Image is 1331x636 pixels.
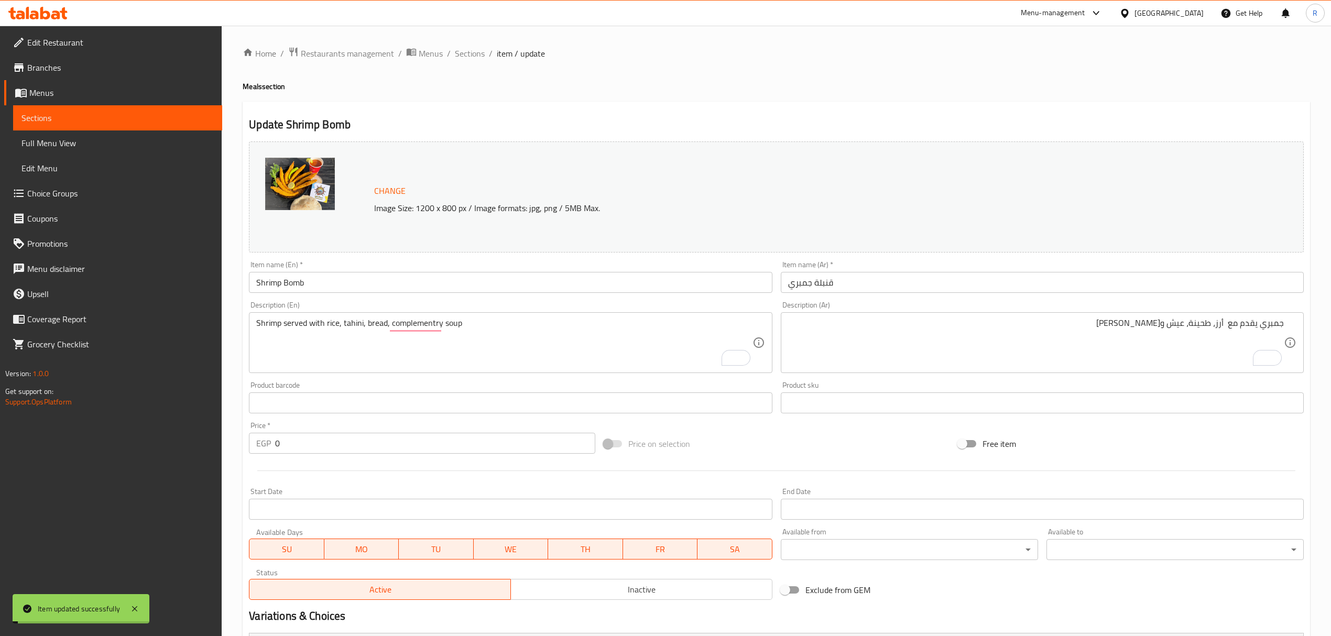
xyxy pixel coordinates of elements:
span: Edit Restaurant [27,36,214,49]
span: Inactive [515,582,768,597]
span: SA [702,542,768,557]
span: Coverage Report [27,313,214,325]
a: Coupons [4,206,222,231]
textarea: To enrich screen reader interactions, please activate Accessibility in Grammarly extension settings [256,318,752,368]
span: SU [254,542,320,557]
span: Branches [27,61,214,74]
div: [GEOGRAPHIC_DATA] [1134,7,1204,19]
button: TH [548,539,623,560]
span: MO [329,542,395,557]
span: Grocery Checklist [27,338,214,350]
span: Free item [983,437,1016,450]
div: ​ [781,539,1038,560]
input: Enter name En [249,272,772,293]
span: Promotions [27,237,214,250]
span: TH [552,542,619,557]
a: Choice Groups [4,181,222,206]
a: Promotions [4,231,222,256]
span: Version: [5,367,31,380]
span: Active [254,582,507,597]
button: Change [370,180,410,202]
span: Menus [29,86,214,99]
h2: Variations & Choices [249,608,1304,624]
span: Get support on: [5,385,53,398]
span: Choice Groups [27,187,214,200]
h2: Update Shrimp Bomb [249,117,1304,133]
button: SU [249,539,324,560]
a: Grocery Checklist [4,332,222,357]
span: Menus [419,47,443,60]
textarea: To enrich screen reader interactions, please activate Accessibility in Grammarly extension settings [788,318,1284,368]
div: ​ [1046,539,1304,560]
input: Please enter product barcode [249,392,772,413]
nav: breadcrumb [243,47,1310,60]
a: Edit Restaurant [4,30,222,55]
span: 1.0.0 [32,367,49,380]
span: WE [478,542,544,557]
span: Edit Menu [21,162,214,174]
span: Exclude from GEM [805,584,870,596]
a: Menus [4,80,222,105]
p: Image Size: 1200 x 800 px / Image formats: jpg, png / 5MB Max. [370,202,1137,214]
button: MO [324,539,399,560]
input: Please enter price [275,433,595,454]
span: TU [403,542,470,557]
span: Sections [21,112,214,124]
span: Menu disclaimer [27,262,214,275]
input: Enter name Ar [781,272,1304,293]
a: Menu disclaimer [4,256,222,281]
a: Branches [4,55,222,80]
a: Home [243,47,276,60]
a: Restaurants management [288,47,394,60]
a: Upsell [4,281,222,306]
div: Item updated successfully [38,603,120,615]
a: Full Menu View [13,130,222,156]
button: Inactive [510,579,772,600]
div: Menu-management [1021,7,1085,19]
span: item / update [497,47,545,60]
li: / [280,47,284,60]
li: / [489,47,493,60]
button: SA [697,539,772,560]
button: FR [623,539,698,560]
a: Menus [406,47,443,60]
span: Price on selection [628,437,690,450]
h4: Meals section [243,81,1310,92]
button: TU [399,539,474,560]
p: EGP [256,437,271,449]
li: / [398,47,402,60]
span: Change [374,183,406,199]
a: Sections [455,47,485,60]
span: Coupons [27,212,214,225]
span: Upsell [27,288,214,300]
a: Edit Menu [13,156,222,181]
span: R [1313,7,1317,19]
img: mmw_638718771386349361 [265,158,335,210]
a: Support.OpsPlatform [5,395,72,409]
li: / [447,47,451,60]
input: Please enter product sku [781,392,1304,413]
button: Active [249,579,511,600]
span: Restaurants management [301,47,394,60]
span: Full Menu View [21,137,214,149]
a: Sections [13,105,222,130]
button: WE [474,539,549,560]
span: FR [627,542,694,557]
a: Coverage Report [4,306,222,332]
